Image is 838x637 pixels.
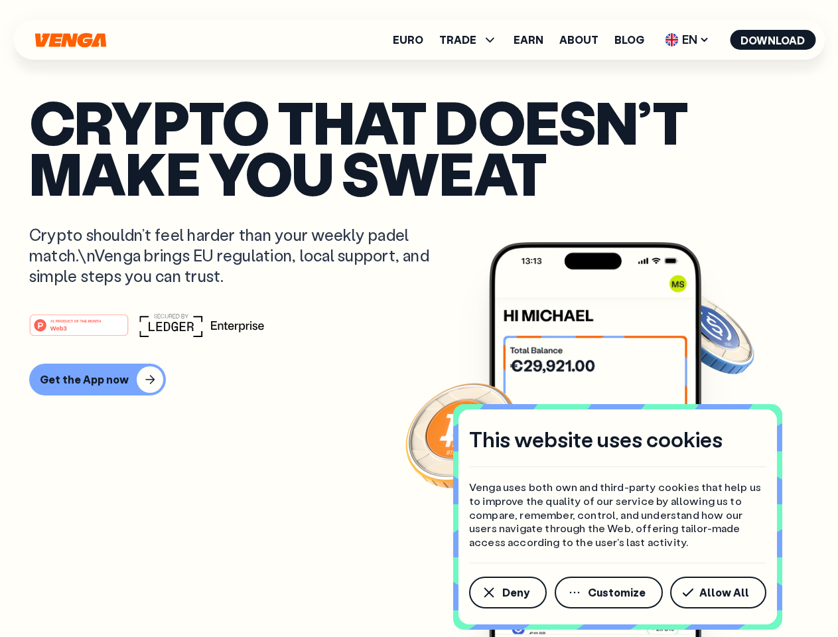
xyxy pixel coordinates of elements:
div: Get the App now [40,373,129,386]
img: flag-uk [665,33,678,46]
a: #1 PRODUCT OF THE MONTHWeb3 [29,322,129,339]
button: Customize [555,577,663,608]
p: Crypto shouldn’t feel harder than your weekly padel match.\nVenga brings EU regulation, local sup... [29,224,449,287]
button: Allow All [670,577,766,608]
a: Euro [393,35,423,45]
svg: Home [33,33,107,48]
span: Deny [502,587,529,598]
span: Customize [588,587,646,598]
button: Deny [469,577,547,608]
p: Venga uses both own and third-party cookies that help us to improve the quality of our service by... [469,480,766,549]
span: TRADE [439,32,498,48]
a: Get the App now [29,364,809,395]
button: Download [730,30,815,50]
img: Bitcoin [403,375,522,494]
img: USDC coin [662,285,757,381]
h4: This website uses cookies [469,425,723,453]
a: About [559,35,598,45]
span: Allow All [699,587,749,598]
a: Earn [514,35,543,45]
p: Crypto that doesn’t make you sweat [29,96,809,198]
span: EN [660,29,714,50]
a: Blog [614,35,644,45]
span: TRADE [439,35,476,45]
tspan: #1 PRODUCT OF THE MONTH [50,318,101,322]
tspan: Web3 [50,324,67,331]
button: Get the App now [29,364,166,395]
